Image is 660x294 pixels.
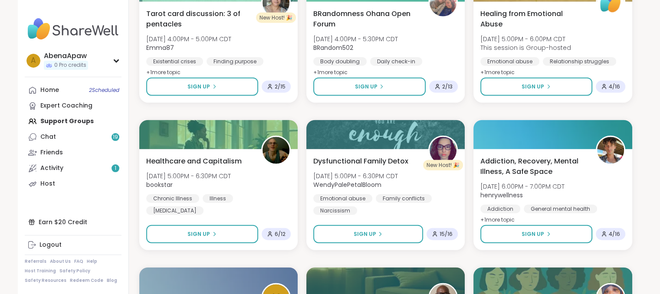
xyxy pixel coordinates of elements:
[256,13,296,23] div: New Host! 🎉
[146,78,258,96] button: Sign Up
[40,148,63,157] div: Friends
[40,101,92,110] div: Expert Coaching
[25,160,121,176] a: Activity1
[480,156,586,177] span: Addiction, Recovery, Mental Illness, A Safe Space
[203,194,233,203] div: Illness
[25,145,121,160] a: Friends
[480,191,523,199] b: henrywellness
[187,230,210,238] span: Sign Up
[146,206,204,215] div: [MEDICAL_DATA]
[25,278,66,284] a: Safety Resources
[25,258,46,265] a: Referrals
[313,194,372,203] div: Emotional abuse
[113,134,118,141] span: 19
[39,241,62,249] div: Logout
[313,57,367,66] div: Body doubling
[25,82,121,98] a: Home2Scheduled
[146,172,231,180] span: [DATE] 5:00PM - 6:30PM CDT
[522,230,544,238] span: Sign Up
[87,258,97,265] a: Help
[25,237,121,253] a: Logout
[40,180,55,188] div: Host
[313,172,398,180] span: [DATE] 5:00PM - 6:30PM CDT
[40,133,56,141] div: Chat
[40,164,63,173] div: Activity
[146,180,173,189] b: bookstar
[146,35,231,43] span: [DATE] 4:00PM - 5:00PM CDT
[146,194,199,203] div: Chronic Illness
[423,160,463,170] div: New Host! 🎉
[480,225,592,243] button: Sign Up
[146,225,258,243] button: Sign Up
[480,35,571,43] span: [DATE] 5:00PM - 6:00PM CDT
[442,83,453,90] span: 2 / 13
[25,176,121,192] a: Host
[313,225,423,243] button: Sign Up
[44,51,88,61] div: AbenaApaw
[275,83,286,90] span: 2 / 15
[313,43,353,52] b: BRandom502
[313,156,408,167] span: Dysfunctional Family Detox
[89,87,119,94] span: 2 Scheduled
[480,9,586,29] span: Healing from Emotional Abuse
[355,83,377,91] span: Sign Up
[430,137,456,164] img: WendyPalePetalBloom
[524,205,597,213] div: General mental health
[25,98,121,114] a: Expert Coaching
[40,86,59,95] div: Home
[313,78,426,96] button: Sign Up
[313,180,381,189] b: WendyPalePetalBloom
[146,57,203,66] div: Existential crises
[480,43,571,52] span: This session is Group-hosted
[370,57,422,66] div: Daily check-in
[50,258,71,265] a: About Us
[263,137,289,164] img: bookstar
[70,278,103,284] a: Redeem Code
[480,205,520,213] div: Addiction
[275,231,286,238] span: 6 / 12
[543,57,616,66] div: Relationship struggles
[115,165,116,172] span: 1
[313,35,398,43] span: [DATE] 4:00PM - 5:30PM CDT
[31,55,36,66] span: A
[609,83,620,90] span: 4 / 16
[146,156,242,167] span: Healthcare and Capitalism
[376,194,432,203] div: Family conflicts
[25,214,121,230] div: Earn $20 Credit
[597,137,624,164] img: henrywellness
[480,78,592,96] button: Sign Up
[353,230,376,238] span: Sign Up
[59,268,90,274] a: Safety Policy
[25,14,121,44] img: ShareWell Nav Logo
[107,278,117,284] a: Blog
[54,62,86,69] span: 0 Pro credits
[146,43,174,52] b: Emma87
[146,9,252,29] span: Tarot card discussion: 3 of pentacles
[522,83,544,91] span: Sign Up
[609,231,620,238] span: 4 / 16
[480,57,539,66] div: Emotional abuse
[480,182,565,191] span: [DATE] 6:00PM - 7:00PM CDT
[25,129,121,145] a: Chat19
[25,268,56,274] a: Host Training
[440,231,453,238] span: 15 / 16
[313,206,357,215] div: Narcissism
[207,57,263,66] div: Finding purpose
[74,258,83,265] a: FAQ
[187,83,210,91] span: Sign Up
[313,9,419,29] span: BRandomness Ohana Open Forum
